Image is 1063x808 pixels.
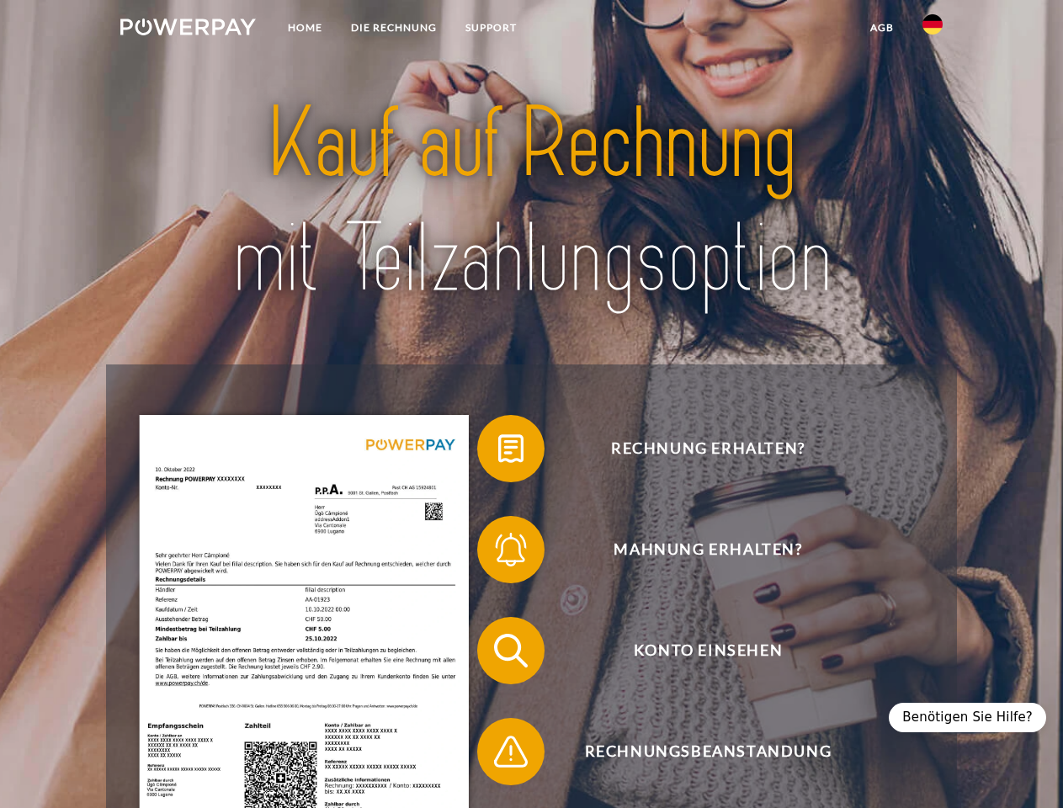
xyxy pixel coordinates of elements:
img: qb_bell.svg [490,529,532,571]
a: DIE RECHNUNG [337,13,451,43]
img: qb_bill.svg [490,428,532,470]
span: Konto einsehen [502,617,914,684]
img: de [922,14,943,35]
img: logo-powerpay-white.svg [120,19,256,35]
div: Benötigen Sie Hilfe? [889,703,1046,732]
a: SUPPORT [451,13,531,43]
span: Rechnung erhalten? [502,415,914,482]
img: qb_warning.svg [490,731,532,773]
span: Mahnung erhalten? [502,516,914,583]
button: Rechnungsbeanstandung [477,718,915,785]
button: Rechnung erhalten? [477,415,915,482]
img: qb_search.svg [490,630,532,672]
button: Mahnung erhalten? [477,516,915,583]
button: Konto einsehen [477,617,915,684]
a: Home [274,13,337,43]
img: title-powerpay_de.svg [161,81,902,322]
span: Rechnungsbeanstandung [502,718,914,785]
a: agb [856,13,908,43]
